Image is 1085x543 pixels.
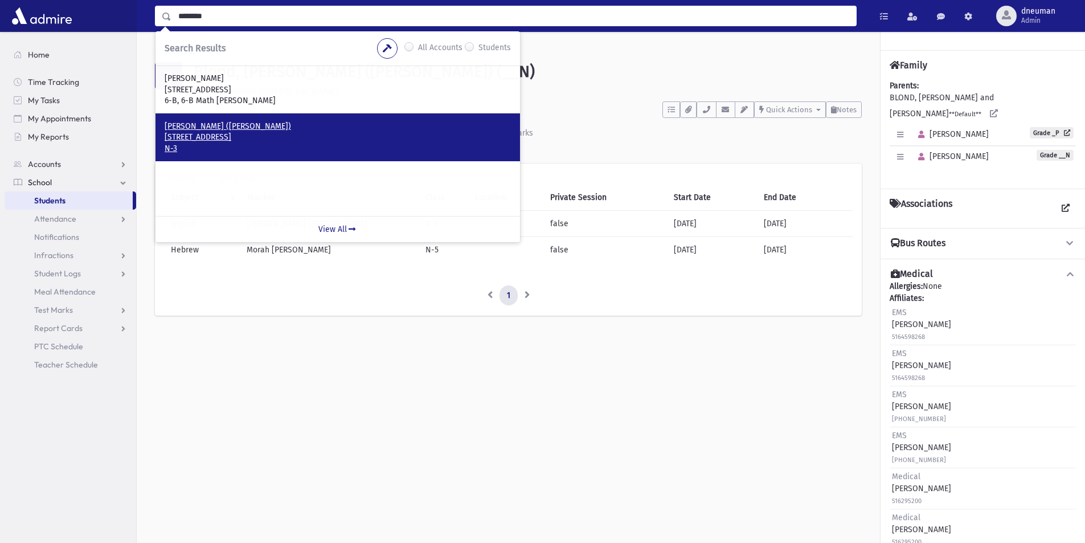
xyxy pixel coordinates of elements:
p: [PERSON_NAME] ([PERSON_NAME]) [165,121,511,132]
b: Affiliates: [890,293,924,303]
a: Time Tracking [5,73,136,91]
p: N-3 [165,143,511,154]
h1: Blond, [PERSON_NAME] ([PERSON_NAME]) (__N) [194,62,862,81]
span: EMS [892,308,907,317]
div: [PERSON_NAME] [892,430,951,466]
div: B [155,62,182,89]
div: [PERSON_NAME] [892,471,951,507]
a: [PERSON_NAME] [STREET_ADDRESS] 6-B, 6-B Math [PERSON_NAME] [165,73,511,107]
span: Search Results [165,43,226,54]
a: My Appointments [5,109,136,128]
a: Attendance [5,210,136,228]
a: Test Marks [5,301,136,319]
a: Notifications [5,228,136,246]
a: Accounts [5,155,136,173]
h6: [STREET_ADDRESS][PERSON_NAME] [194,86,862,97]
span: Test Marks [34,305,73,315]
td: N-5 [419,236,468,263]
span: Medical [892,513,920,522]
h4: Associations [890,198,952,219]
p: [STREET_ADDRESS] [165,132,511,143]
a: 1 [499,285,518,306]
button: Bus Routes [890,238,1076,250]
td: [DATE] [667,236,757,263]
span: EMS [892,431,907,440]
small: [PHONE_NUMBER] [892,415,946,423]
a: My Reports [5,128,136,146]
div: Marks [509,128,533,138]
input: Search [171,6,856,26]
small: 516295200 [892,497,922,505]
div: BLOND, [PERSON_NAME] and [PERSON_NAME] [890,80,1076,179]
span: My Reports [28,132,69,142]
a: Home [5,46,136,64]
button: Quick Actions [754,101,826,118]
td: false [543,236,668,263]
td: Hebrew [164,236,240,263]
span: Attendance [34,214,76,224]
span: Home [28,50,50,60]
a: Teacher Schedule [5,356,136,374]
span: Grade __N [1037,150,1074,161]
small: 5164598268 [892,374,925,382]
span: Accounts [28,159,61,169]
p: [PERSON_NAME] [165,73,511,84]
span: Meal Attendance [34,287,96,297]
th: Start Date [667,185,757,211]
a: [PERSON_NAME] ([PERSON_NAME]) [STREET_ADDRESS] N-3 [165,121,511,154]
a: Student Logs [5,264,136,283]
h4: Family [890,60,927,71]
span: [PERSON_NAME] [913,129,989,139]
span: Notes [837,105,857,114]
td: [DATE] [757,236,853,263]
b: Allergies: [890,281,923,291]
button: Medical [890,268,1076,280]
a: Students [5,191,133,210]
a: Students [155,47,196,56]
span: Quick Actions [766,105,812,114]
div: [PERSON_NAME] [892,348,951,383]
td: [DATE] [757,210,853,236]
span: Student Logs [34,268,81,279]
span: My Tasks [28,95,60,105]
h4: Bus Routes [891,238,945,250]
span: My Appointments [28,113,91,124]
span: dneuman [1021,7,1055,16]
a: PTC Schedule [5,337,136,356]
th: End Date [757,185,853,211]
span: Students [34,195,65,206]
img: AdmirePro [9,5,75,27]
small: 5164598268 [892,333,925,341]
a: View All [155,216,520,242]
div: [PERSON_NAME] [892,307,951,342]
span: Report Cards [34,323,83,333]
a: School [5,173,136,191]
h4: Medical [891,268,933,280]
span: Teacher Schedule [34,360,98,370]
p: 6-B, 6-B Math [PERSON_NAME] [165,95,511,107]
small: [PHONE_NUMBER] [892,456,946,464]
a: Meal Attendance [5,283,136,301]
span: Medical [892,472,920,481]
span: EMS [892,349,907,358]
span: Admin [1021,16,1055,25]
nav: breadcrumb [155,46,196,62]
b: Parents: [890,81,919,91]
th: Private Session [543,185,668,211]
td: [DATE] [667,210,757,236]
span: Infractions [34,250,73,260]
span: PTC Schedule [34,341,83,352]
span: [PERSON_NAME] [913,152,989,161]
span: Time Tracking [28,77,79,87]
button: Notes [826,101,862,118]
td: Morah [PERSON_NAME] [240,236,419,263]
a: My Tasks [5,91,136,109]
span: EMS [892,390,907,399]
a: View all Associations [1055,198,1076,219]
div: [PERSON_NAME] [892,389,951,424]
a: Report Cards [5,319,136,337]
label: All Accounts [418,42,462,55]
td: false [543,210,668,236]
a: Infractions [5,246,136,264]
a: Activity [155,118,210,150]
